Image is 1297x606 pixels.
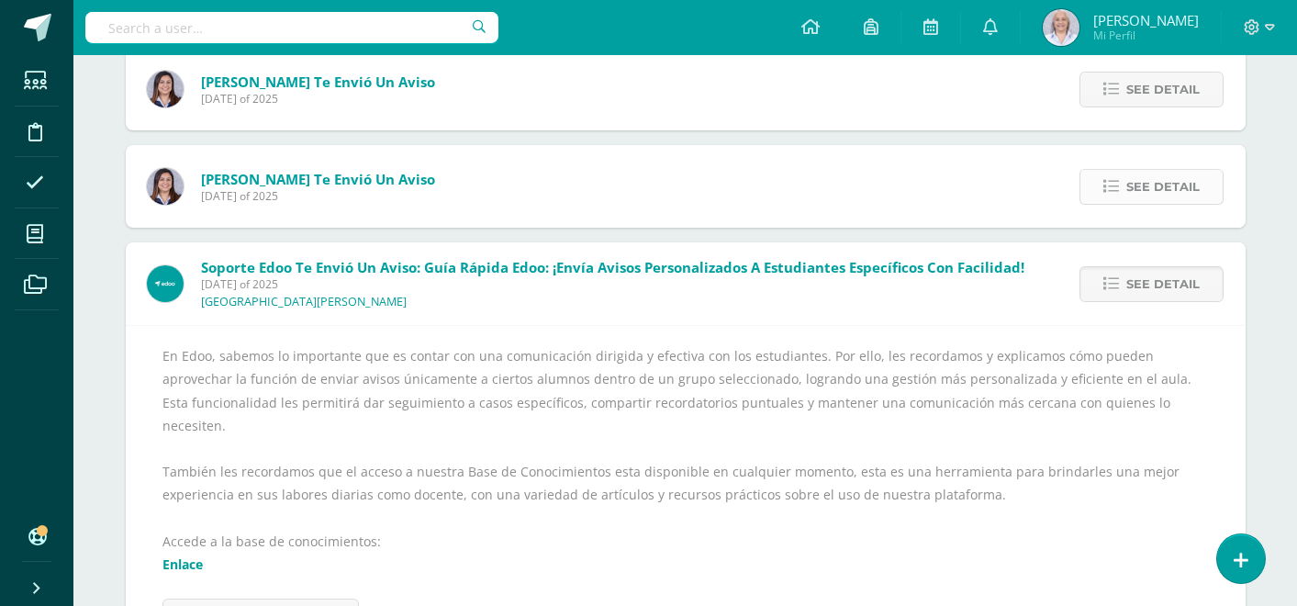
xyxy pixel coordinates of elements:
input: Search a user… [85,12,498,43]
img: 2f04c8f01dfdf3e3e81210ac7f74695c.png [147,168,184,205]
img: 2f04c8f01dfdf3e3e81210ac7f74695c.png [147,71,184,107]
span: [PERSON_NAME] te envió un aviso [201,170,435,188]
span: [DATE] of 2025 [201,91,435,107]
p: [GEOGRAPHIC_DATA][PERSON_NAME] [201,295,407,309]
span: Mi Perfil [1093,28,1199,43]
span: [DATE] of 2025 [201,188,435,204]
span: See detail [1126,170,1200,204]
a: Enlace [162,555,203,573]
span: See detail [1126,267,1200,301]
span: [PERSON_NAME] te envió un aviso [201,73,435,91]
span: See detail [1126,73,1200,107]
span: [DATE] of 2025 [201,276,1024,292]
img: 12277ecdfbdc96d808d4cf42e204b2dc.png [147,265,184,302]
span: [PERSON_NAME] [1093,11,1199,29]
span: Soporte Edoo te envió un aviso: Guía Rápida Edoo: ¡Envía Avisos Personalizados a Estudiantes Espe... [201,258,1024,276]
img: 97acd9fb5958ae2d2af5ec0280c1aec2.png [1043,9,1079,46]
